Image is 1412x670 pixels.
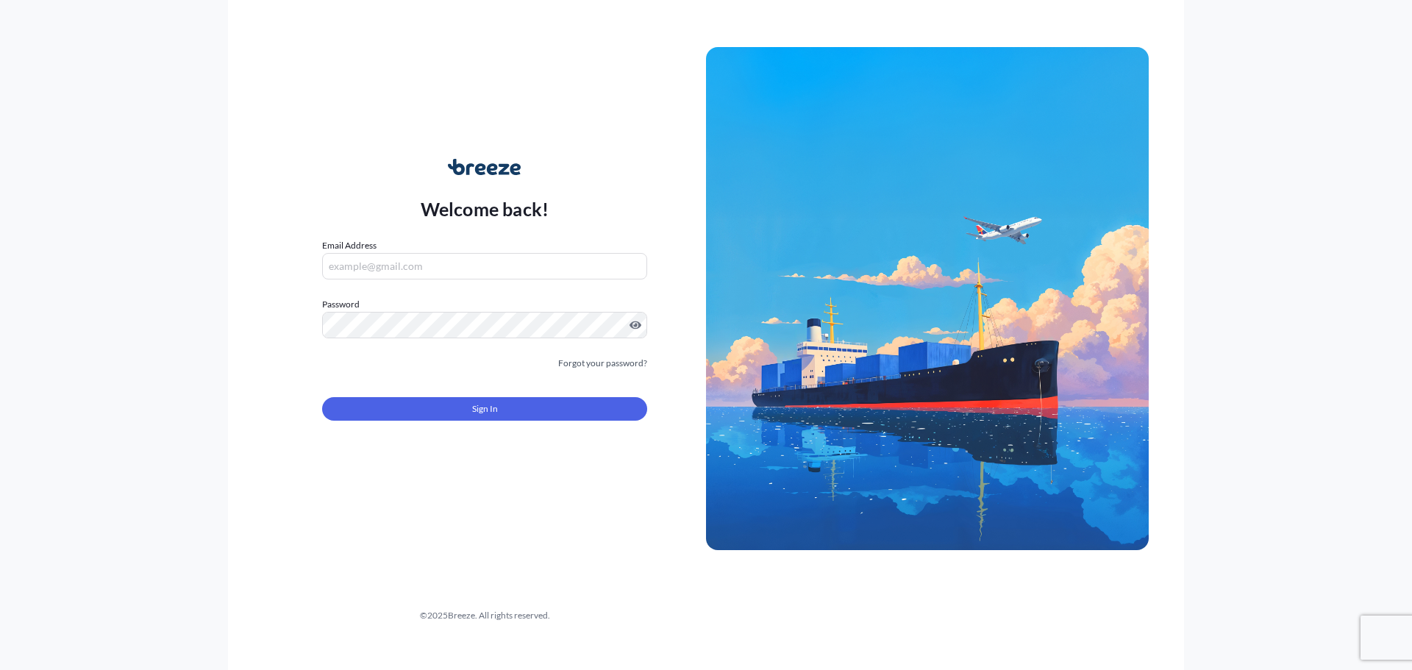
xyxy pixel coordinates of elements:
label: Password [322,297,647,312]
input: example@gmail.com [322,253,647,279]
div: © 2025 Breeze. All rights reserved. [263,608,706,623]
label: Email Address [322,238,377,253]
button: Sign In [322,397,647,421]
p: Welcome back! [421,197,549,221]
a: Forgot your password? [558,356,647,371]
button: Show password [630,319,641,331]
img: Ship illustration [706,47,1149,550]
span: Sign In [472,402,498,416]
